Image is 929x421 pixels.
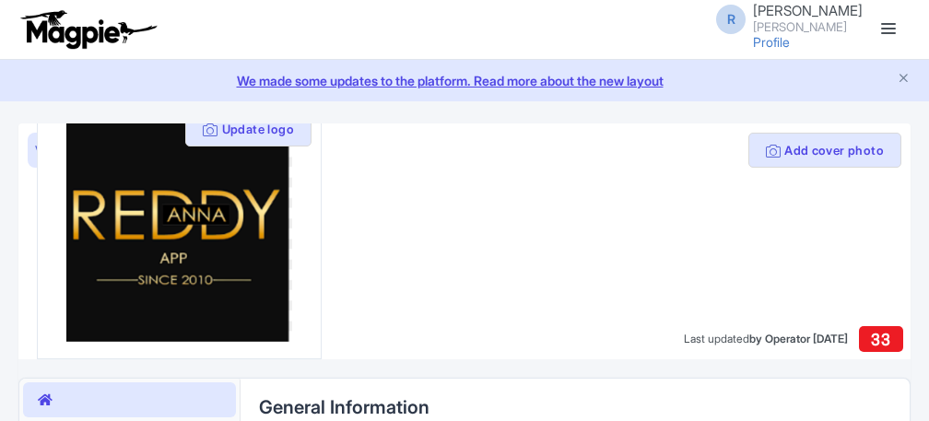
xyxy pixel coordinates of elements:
div: Last updated [684,331,848,347]
a: We made some updates to the platform. Read more about the new layout [11,71,918,90]
a: Profile [753,34,790,50]
button: Add cover photo [748,133,901,168]
span: R [716,5,746,34]
img: logo-ab69f6fb50320c5b225c76a69d11143b.png [17,9,159,50]
h2: General Information [259,397,891,417]
span: by Operator [DATE] [749,332,848,345]
button: Update logo [185,111,312,146]
small: [PERSON_NAME] [753,21,863,33]
span: [PERSON_NAME] [753,2,863,19]
img: bmnbiidiukzvnoeh56dn.png [66,117,293,344]
button: Close announcement [897,69,911,90]
a: View as visitor [28,133,119,168]
a: R [PERSON_NAME] [PERSON_NAME] [705,4,863,33]
span: 33 [871,330,890,349]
